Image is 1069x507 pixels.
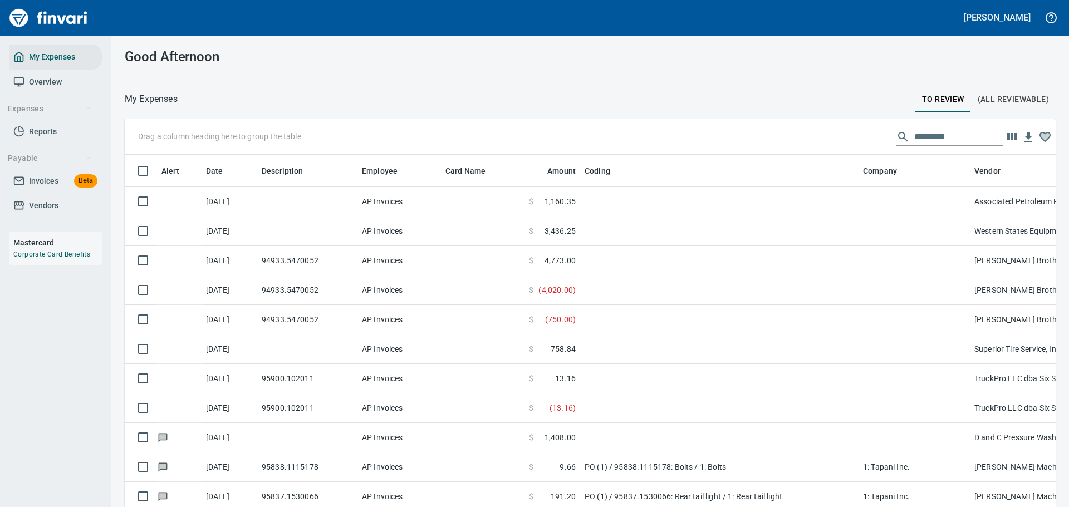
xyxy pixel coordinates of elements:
span: Card Name [445,164,500,178]
td: [DATE] [202,423,257,452]
span: Overview [29,75,62,89]
span: 3,436.25 [545,225,576,237]
span: 1,408.00 [545,432,576,443]
span: Has messages [157,493,169,500]
span: 13.16 [555,373,576,384]
button: Column choices favorited. Click to reset to default [1037,129,1053,145]
td: [DATE] [202,393,257,423]
span: Company [863,164,911,178]
span: $ [529,255,533,266]
h6: Mastercard [13,237,102,249]
span: Employee [362,164,412,178]
a: Overview [9,70,102,95]
span: 758.84 [551,343,576,355]
span: Date [206,164,238,178]
td: AP Invoices [357,275,441,305]
td: [DATE] [202,364,257,393]
span: Employee [362,164,398,178]
span: (All Reviewable) [978,92,1049,106]
a: InvoicesBeta [9,169,102,194]
span: Alert [161,164,179,178]
span: Date [206,164,223,178]
span: To Review [922,92,964,106]
span: Amount [533,164,576,178]
td: 94933.5470052 [257,246,357,275]
span: Description [262,164,303,178]
span: $ [529,284,533,296]
button: [PERSON_NAME] [961,9,1033,26]
td: AP Invoices [357,334,441,364]
span: 4,773.00 [545,255,576,266]
td: [DATE] [202,216,257,246]
span: $ [529,373,533,384]
td: [DATE] [202,187,257,216]
span: Vendor [974,164,1001,178]
span: ( 4,020.00 ) [538,284,576,296]
button: Expenses [3,99,96,119]
span: 191.20 [551,491,576,502]
span: Description [262,164,318,178]
td: [DATE] [202,334,257,364]
td: 94933.5470052 [257,305,357,334]
a: My Expenses [9,45,102,70]
span: $ [529,432,533,443]
span: Coding [585,164,610,178]
span: 9.66 [560,461,576,472]
td: AP Invoices [357,364,441,393]
span: Has messages [157,434,169,441]
button: Download Table [1020,129,1037,146]
span: $ [529,196,533,207]
td: [DATE] [202,452,257,482]
td: AP Invoices [357,452,441,482]
span: Beta [74,174,97,187]
span: Vendor [974,164,1015,178]
td: 1: Tapani Inc. [859,452,970,482]
span: $ [529,461,533,472]
td: AP Invoices [357,216,441,246]
td: AP Invoices [357,246,441,275]
button: Payable [3,148,96,169]
td: AP Invoices [357,187,441,216]
button: Choose columns to display [1003,129,1020,145]
a: Reports [9,119,102,144]
p: Drag a column heading here to group the table [138,131,301,142]
span: ( 13.16 ) [550,402,576,414]
span: ( 750.00 ) [545,314,576,325]
a: Corporate Card Benefits [13,250,90,258]
td: [DATE] [202,246,257,275]
span: $ [529,402,533,414]
td: AP Invoices [357,423,441,452]
td: AP Invoices [357,305,441,334]
p: My Expenses [125,92,178,106]
td: 95900.102011 [257,364,357,393]
span: Alert [161,164,194,178]
td: [DATE] [202,305,257,334]
span: 1,160.35 [545,196,576,207]
span: My Expenses [29,50,75,64]
span: Payable [8,151,92,165]
span: Company [863,164,897,178]
span: Vendors [29,199,58,213]
img: Finvari [7,4,90,31]
span: Card Name [445,164,486,178]
span: Has messages [157,463,169,470]
td: PO (1) / 95838.1115178: Bolts / 1: Bolts [580,452,859,482]
td: AP Invoices [357,393,441,423]
td: [DATE] [202,275,257,305]
span: $ [529,491,533,502]
span: Amount [547,164,576,178]
span: Coding [585,164,625,178]
h3: Good Afternoon [125,49,417,65]
td: 94933.5470052 [257,275,357,305]
h5: [PERSON_NAME] [964,12,1031,23]
span: $ [529,314,533,325]
span: Reports [29,125,57,139]
span: Expenses [8,102,92,116]
span: $ [529,343,533,355]
span: $ [529,225,533,237]
nav: breadcrumb [125,92,178,106]
td: 95838.1115178 [257,452,357,482]
td: 95900.102011 [257,393,357,423]
a: Vendors [9,193,102,218]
